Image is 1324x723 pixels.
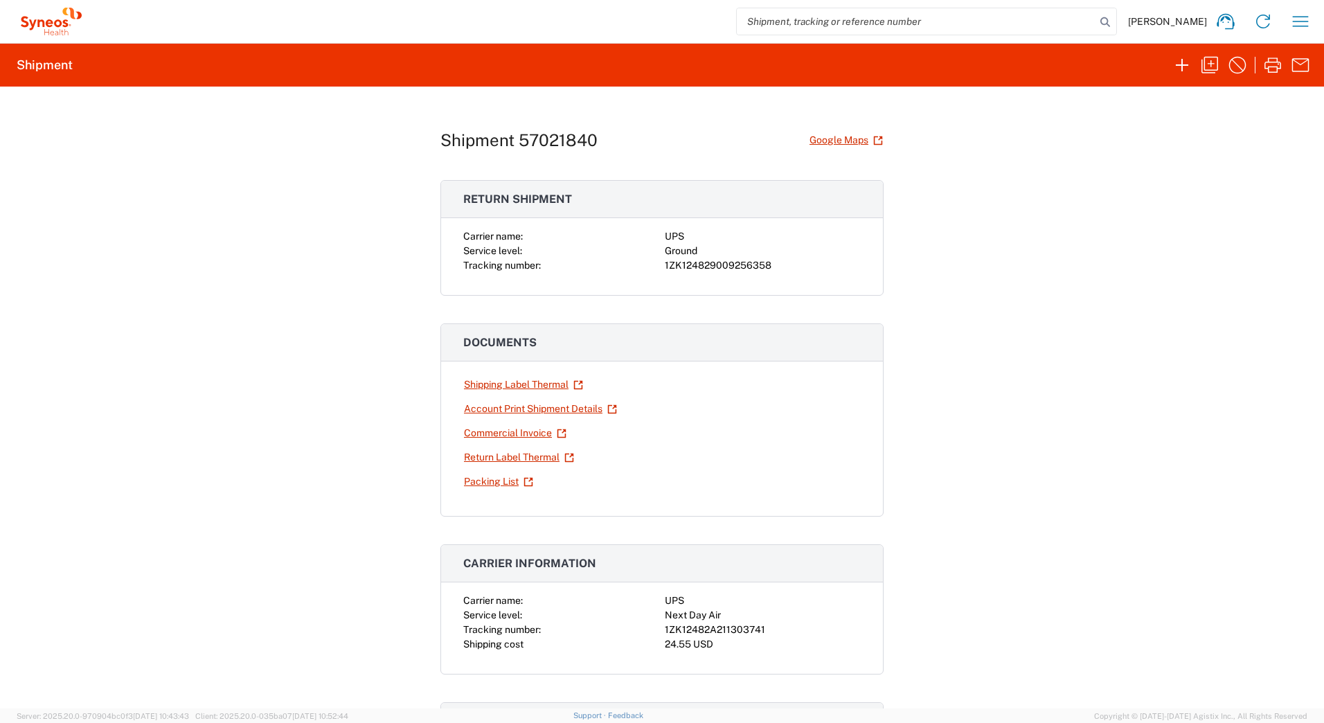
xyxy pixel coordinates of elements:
[809,128,884,152] a: Google Maps
[463,245,522,256] span: Service level:
[463,421,567,445] a: Commercial Invoice
[665,623,861,637] div: 1ZK12482A211303741
[292,712,348,720] span: [DATE] 10:52:44
[463,639,524,650] span: Shipping cost
[737,8,1095,35] input: Shipment, tracking or reference number
[17,57,73,73] h2: Shipment
[463,470,534,494] a: Packing List
[463,595,523,606] span: Carrier name:
[463,557,596,570] span: Carrier information
[463,336,537,349] span: Documents
[463,231,523,242] span: Carrier name:
[440,130,598,150] h1: Shipment 57021840
[463,624,541,635] span: Tracking number:
[573,711,608,720] a: Support
[608,711,643,720] a: Feedback
[1128,15,1207,28] span: [PERSON_NAME]
[665,258,861,273] div: 1ZK124829009256358
[463,445,575,470] a: Return Label Thermal
[665,229,861,244] div: UPS
[665,637,861,652] div: 24.55 USD
[133,712,189,720] span: [DATE] 10:43:43
[463,397,618,421] a: Account Print Shipment Details
[665,244,861,258] div: Ground
[463,373,584,397] a: Shipping Label Thermal
[665,593,861,608] div: UPS
[17,712,189,720] span: Server: 2025.20.0-970904bc0f3
[463,260,541,271] span: Tracking number:
[1094,710,1307,722] span: Copyright © [DATE]-[DATE] Agistix Inc., All Rights Reserved
[665,608,861,623] div: Next Day Air
[195,712,348,720] span: Client: 2025.20.0-035ba07
[463,193,572,206] span: Return shipment
[463,609,522,621] span: Service level:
